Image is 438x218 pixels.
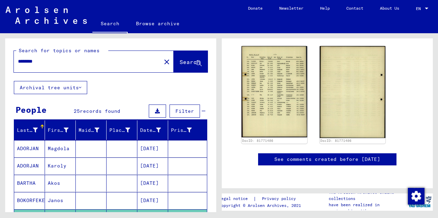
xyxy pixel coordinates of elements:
button: Filter [170,105,200,118]
a: Search [92,15,128,33]
mat-header-cell: Date of Birth [137,120,168,140]
div: Last Name [17,127,38,134]
mat-icon: close [163,58,171,66]
mat-header-cell: Place of Birth [107,120,137,140]
div: Maiden Name [79,125,108,136]
img: yv_logo.png [407,193,433,210]
span: Search [180,58,200,65]
div: Date of Birth [140,125,170,136]
div: Last Name [17,125,46,136]
a: Privacy policy [256,195,304,202]
mat-cell: [DATE] [137,140,168,157]
mat-cell: BOKORFEKETE [14,192,45,209]
span: 25 [74,108,80,114]
div: | [219,195,304,202]
span: Filter [175,108,194,114]
p: have been realized in partnership with [329,202,407,214]
mat-header-cell: First Name [45,120,76,140]
div: Prisoner # [171,125,200,136]
span: records found [80,108,120,114]
mat-header-cell: Prisoner # [168,120,207,140]
img: 001.jpg [241,46,307,137]
mat-cell: Magdola [45,140,76,157]
mat-cell: BARTHA [14,175,45,192]
div: Place of Birth [109,125,139,136]
img: Change consent [408,188,425,205]
a: Legal notice [219,195,253,202]
a: See comments created before [DATE] [274,156,380,163]
span: EN [416,6,423,11]
mat-label: Search for topics or names [19,47,100,54]
button: Search [174,51,208,72]
p: Copyright © Arolsen Archives, 2021 [219,202,304,209]
p: The Arolsen Archives online collections [329,189,407,202]
img: Arolsen_neg.svg [6,7,87,24]
div: First Name [48,125,77,136]
mat-cell: ADORJAN [14,157,45,174]
mat-cell: [DATE] [137,157,168,174]
div: Maiden Name [79,127,99,134]
div: Place of Birth [109,127,130,134]
button: Clear [160,55,174,69]
div: First Name [48,127,69,134]
mat-cell: [DATE] [137,192,168,209]
div: Date of Birth [140,127,161,134]
div: Prisoner # [171,127,192,134]
a: Browse archive [128,15,188,32]
div: People [16,103,47,116]
button: Archival tree units [14,81,87,94]
a: DocID: 81771406 [242,139,273,143]
mat-header-cell: Maiden Name [76,120,107,140]
a: DocID: 81771406 [320,139,352,143]
mat-cell: [DATE] [137,175,168,192]
mat-cell: Karoly [45,157,76,174]
mat-cell: ADORJAN [14,140,45,157]
mat-header-cell: Last Name [14,120,45,140]
mat-cell: Janos [45,192,76,209]
img: 002.jpg [320,46,385,138]
mat-cell: Akos [45,175,76,192]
